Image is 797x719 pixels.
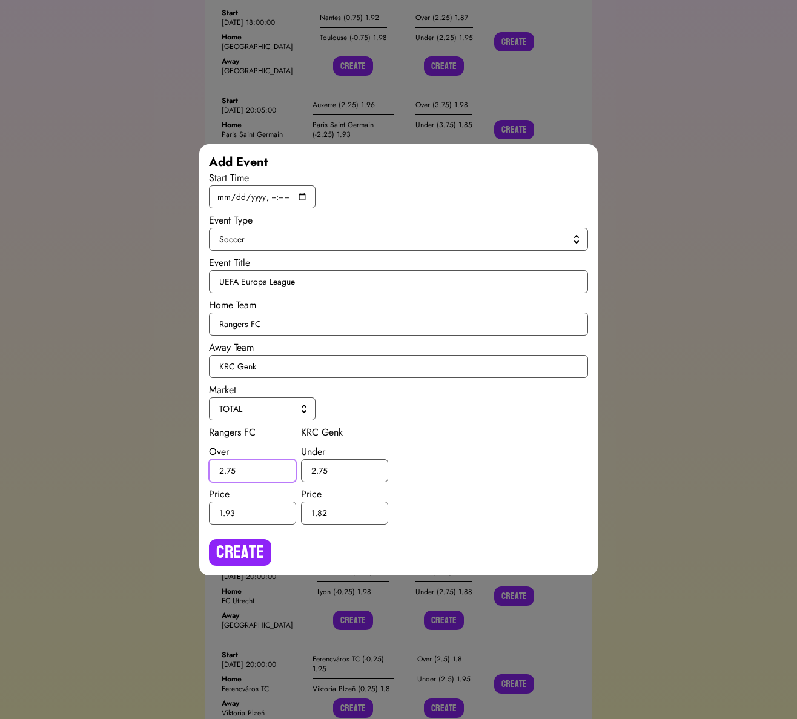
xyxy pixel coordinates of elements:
[209,154,588,171] div: Add Event
[301,445,388,459] div: Under
[209,256,588,270] div: Event Title
[301,425,388,440] div: KRC Genk
[219,403,300,415] span: TOTAL
[209,445,296,459] div: Over
[209,383,588,397] div: Market
[209,539,271,566] button: Create
[209,171,588,185] div: Start Time
[209,397,316,420] button: TOTAL
[301,487,388,502] div: Price
[209,228,588,251] button: Soccer
[209,298,588,313] div: Home Team
[209,487,296,502] div: Price
[219,233,573,245] span: Soccer
[209,425,296,440] div: Rangers FC
[209,340,588,355] div: Away Team
[209,213,588,228] div: Event Type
